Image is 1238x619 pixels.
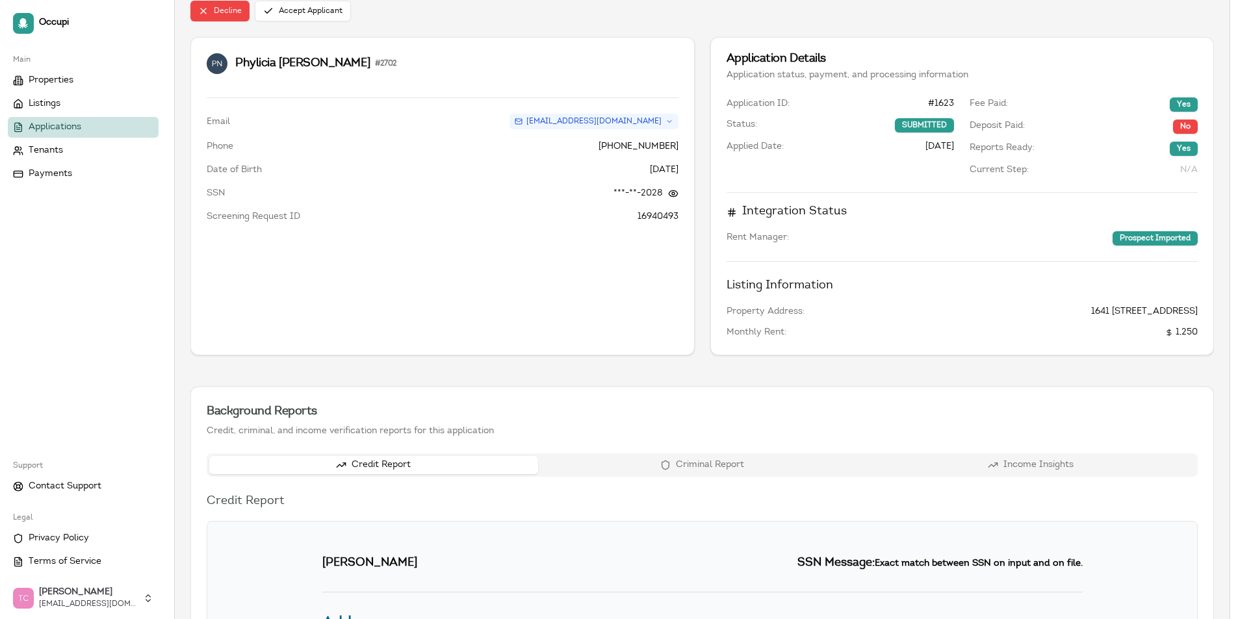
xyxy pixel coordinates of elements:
[207,403,1198,421] div: Background Reports
[8,507,159,528] div: Legal
[970,142,1035,156] span: Reports Ready:
[29,121,81,134] span: Applications
[8,117,159,138] a: Applications
[207,53,227,74] img: Phylicia nevils
[970,164,1029,177] span: Current Step:
[970,120,1025,134] span: Deposit Paid:
[8,455,159,476] div: Support
[255,1,351,21] button: Accept Applicant
[39,18,153,29] span: Occupi
[599,142,678,151] a: [PHONE_NUMBER]
[727,231,789,246] span: Rent Manager:
[8,94,159,114] a: Listings
[207,140,233,153] dt: Phone
[29,480,101,493] span: Contact Support
[866,456,1195,474] button: Income Insights
[727,203,1198,221] h4: Integration Status
[925,140,954,153] span: [DATE]
[727,118,757,133] span: Status:
[8,164,159,184] a: Payments
[29,555,101,568] span: Terms of Service
[8,551,159,572] a: Terms of Service
[207,187,225,200] dt: SSN
[538,456,867,474] button: Criminal Report
[1180,166,1198,175] span: N/A
[727,97,790,110] span: Application ID:
[29,168,72,181] span: Payments
[39,587,138,599] span: [PERSON_NAME]
[207,210,300,223] dt: Screening Request ID
[29,144,63,157] span: Tenants
[1170,142,1198,156] div: Yes
[8,8,159,39] a: Occupi
[1113,231,1198,246] div: Prospect Imported
[1173,120,1198,134] div: No
[526,116,662,127] span: [EMAIL_ADDRESS][DOMAIN_NAME]
[39,599,138,609] span: [EMAIL_ADDRESS][DOMAIN_NAME]
[8,476,159,497] a: Contact Support
[207,164,262,177] dt: Date of Birth
[727,140,784,153] span: Applied Date:
[875,559,1083,568] small: Exact match between SSN on input and on file.
[8,528,159,549] a: Privacy Policy
[928,97,954,110] span: # 1623
[1170,97,1198,112] div: Yes
[375,58,397,69] span: # 2702
[322,555,693,572] h2: [PERSON_NAME]
[29,74,73,87] span: Properties
[1165,326,1198,339] span: 1,250
[895,118,954,133] div: SUBMITTED
[13,588,34,609] img: Trudy Childers
[650,164,678,177] dd: [DATE]
[207,425,1198,438] div: Credit, criminal, and income verification reports for this application
[207,116,230,129] dt: Email
[727,305,805,318] span: Property Address:
[235,55,370,73] span: Phylicia [PERSON_NAME]
[207,492,1198,511] h3: Credit Report
[8,140,159,161] a: Tenants
[638,212,678,221] span: 16940493
[970,97,1008,112] span: Fee Paid:
[8,70,159,91] a: Properties
[29,532,89,545] span: Privacy Policy
[727,69,1198,82] div: Application status, payment, and processing information
[797,557,875,569] span: SSN Message:
[8,49,159,70] div: Main
[190,1,250,21] button: Decline
[727,326,786,339] span: Monthly Rent:
[727,277,1198,295] h4: Listing Information
[209,456,538,474] button: Credit Report
[8,583,159,614] button: Trudy Childers[PERSON_NAME][EMAIL_ADDRESS][DOMAIN_NAME]
[727,53,1198,65] div: Application Details
[29,97,60,110] span: Listings
[1091,305,1198,318] span: 1641 [STREET_ADDRESS]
